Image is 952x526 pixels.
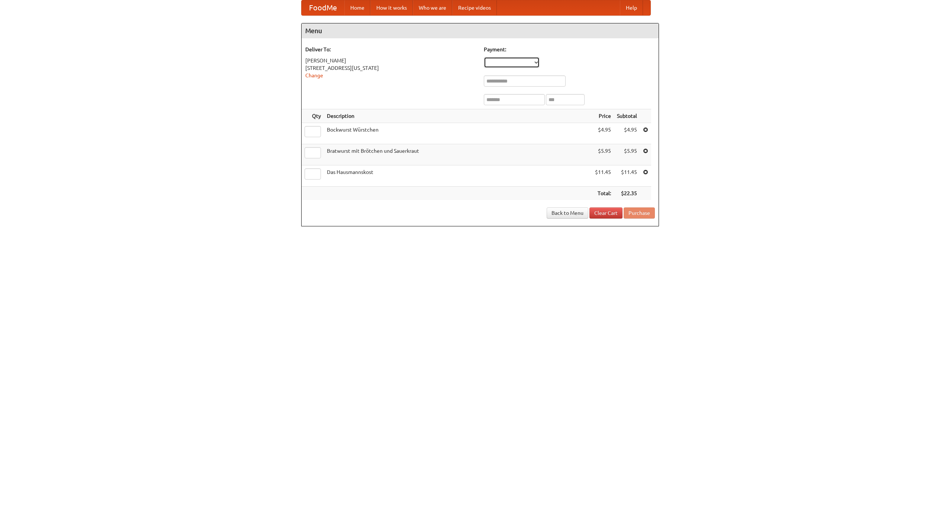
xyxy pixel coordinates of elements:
[592,187,614,200] th: Total:
[370,0,413,15] a: How it works
[305,72,323,78] a: Change
[413,0,452,15] a: Who we are
[302,23,659,38] h4: Menu
[614,144,640,165] td: $5.95
[589,207,623,219] a: Clear Cart
[302,109,324,123] th: Qty
[484,46,655,53] h5: Payment:
[592,109,614,123] th: Price
[592,165,614,187] td: $11.45
[302,0,344,15] a: FoodMe
[592,144,614,165] td: $5.95
[452,0,497,15] a: Recipe videos
[324,109,592,123] th: Description
[614,109,640,123] th: Subtotal
[305,57,476,64] div: [PERSON_NAME]
[324,144,592,165] td: Bratwurst mit Brötchen und Sauerkraut
[547,207,588,219] a: Back to Menu
[614,123,640,144] td: $4.95
[305,46,476,53] h5: Deliver To:
[324,123,592,144] td: Bockwurst Würstchen
[305,64,476,72] div: [STREET_ADDRESS][US_STATE]
[592,123,614,144] td: $4.95
[620,0,643,15] a: Help
[344,0,370,15] a: Home
[614,187,640,200] th: $22.35
[624,207,655,219] button: Purchase
[324,165,592,187] td: Das Hausmannskost
[614,165,640,187] td: $11.45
